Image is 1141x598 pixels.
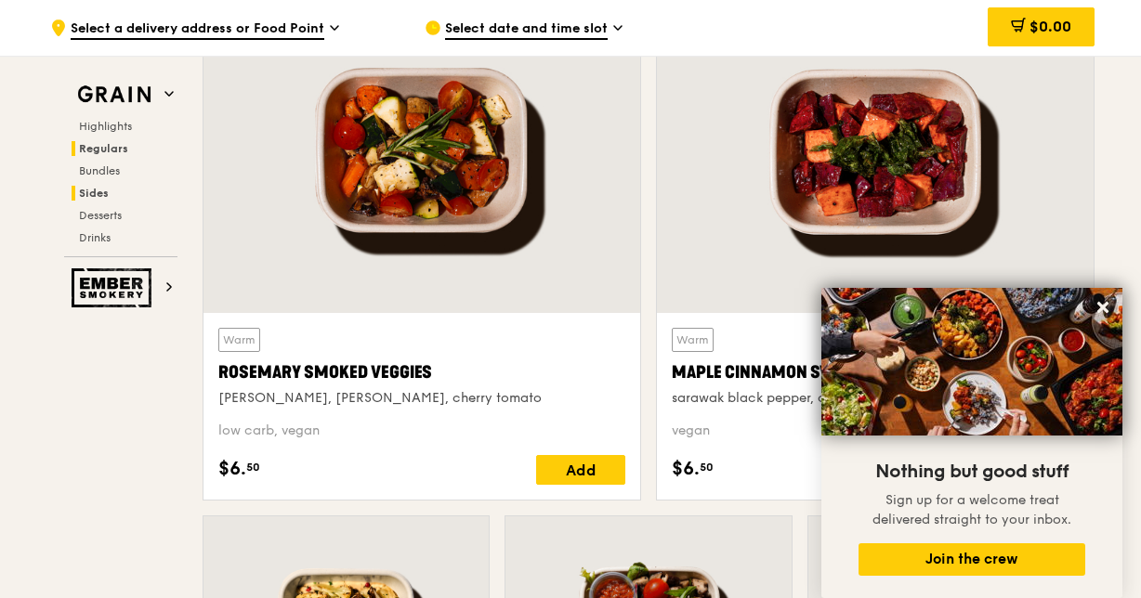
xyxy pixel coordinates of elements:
button: Close [1088,292,1118,322]
div: Add [536,455,625,485]
div: Rosemary Smoked Veggies [218,359,625,385]
img: Grain web logo [72,78,157,111]
span: Highlights [79,120,132,133]
div: sarawak black pepper, cinnamon-infused maple syrup, kale [672,389,1079,408]
div: low carb, vegan [218,422,625,440]
span: $0.00 [1030,18,1071,35]
span: Select date and time slot [445,19,608,40]
div: vegan [672,422,1079,440]
span: Select a delivery address or Food Point [71,19,324,40]
div: Maple Cinnamon Sweet Potato [672,359,1079,385]
span: Nothing but good stuff [875,461,1069,483]
div: [PERSON_NAME], [PERSON_NAME], cherry tomato [218,389,625,408]
div: Warm [218,328,260,352]
span: 50 [246,460,260,474]
button: Join the crew [859,543,1085,576]
span: $6. [218,455,246,483]
span: Desserts [79,209,122,222]
div: Warm [672,328,714,352]
span: 50 [700,460,714,474]
img: Ember Smokery web logo [72,268,157,307]
span: $6. [672,455,700,483]
span: Sides [79,187,109,200]
span: Drinks [79,231,111,244]
img: DSC07876-Edit02-Large.jpeg [821,288,1122,435]
span: Bundles [79,164,120,177]
span: Regulars [79,142,128,155]
span: Sign up for a welcome treat delivered straight to your inbox. [872,492,1071,527]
